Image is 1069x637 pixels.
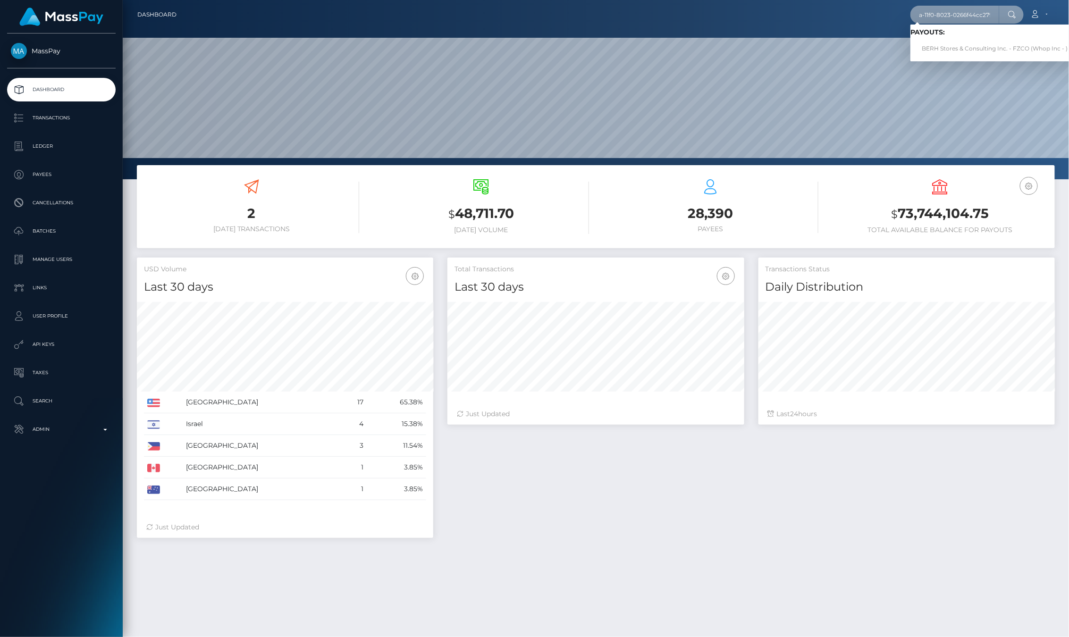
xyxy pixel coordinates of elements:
[11,366,112,380] p: Taxes
[144,265,426,274] h5: USD Volume
[833,226,1048,234] h6: Total Available Balance for Payouts
[11,196,112,210] p: Cancellations
[367,435,427,457] td: 11.54%
[144,279,426,295] h4: Last 30 days
[11,337,112,352] p: API Keys
[448,208,455,221] small: $
[7,106,116,130] a: Transactions
[147,486,160,494] img: AU.png
[457,409,734,419] div: Just Updated
[137,5,177,25] a: Dashboard
[341,457,367,478] td: 1
[768,409,1045,419] div: Last hours
[766,279,1048,295] h4: Daily Distribution
[766,265,1048,274] h5: Transactions Status
[144,204,359,223] h3: 2
[373,226,589,234] h6: [DATE] Volume
[341,413,367,435] td: 4
[11,139,112,153] p: Ledger
[341,478,367,500] td: 1
[833,204,1048,224] h3: 73,744,104.75
[7,163,116,186] a: Payees
[7,276,116,300] a: Links
[11,422,112,436] p: Admin
[11,394,112,408] p: Search
[183,392,341,413] td: [GEOGRAPHIC_DATA]
[7,134,116,158] a: Ledger
[7,418,116,441] a: Admin
[144,225,359,233] h6: [DATE] Transactions
[7,389,116,413] a: Search
[147,442,160,451] img: PH.png
[183,478,341,500] td: [GEOGRAPHIC_DATA]
[183,435,341,457] td: [GEOGRAPHIC_DATA]
[373,204,589,224] h3: 48,711.70
[146,522,424,532] div: Just Updated
[791,410,799,418] span: 24
[147,464,160,472] img: CA.png
[183,457,341,478] td: [GEOGRAPHIC_DATA]
[183,413,341,435] td: Israel
[11,252,112,267] p: Manage Users
[11,43,27,59] img: MassPay
[7,191,116,215] a: Cancellations
[341,435,367,457] td: 3
[367,392,427,413] td: 65.38%
[11,309,112,323] p: User Profile
[341,392,367,413] td: 17
[603,225,818,233] h6: Payees
[367,413,427,435] td: 15.38%
[603,204,818,223] h3: 28,390
[11,111,112,125] p: Transactions
[11,224,112,238] p: Batches
[11,83,112,97] p: Dashboard
[11,168,112,182] p: Payees
[7,219,116,243] a: Batches
[367,457,427,478] td: 3.85%
[7,333,116,356] a: API Keys
[910,6,999,24] input: Search...
[367,478,427,500] td: 3.85%
[455,279,737,295] h4: Last 30 days
[7,304,116,328] a: User Profile
[7,47,116,55] span: MassPay
[891,208,898,221] small: $
[455,265,737,274] h5: Total Transactions
[7,78,116,101] a: Dashboard
[147,420,160,429] img: IL.png
[19,8,103,26] img: MassPay Logo
[7,361,116,385] a: Taxes
[7,248,116,271] a: Manage Users
[11,281,112,295] p: Links
[147,399,160,407] img: US.png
